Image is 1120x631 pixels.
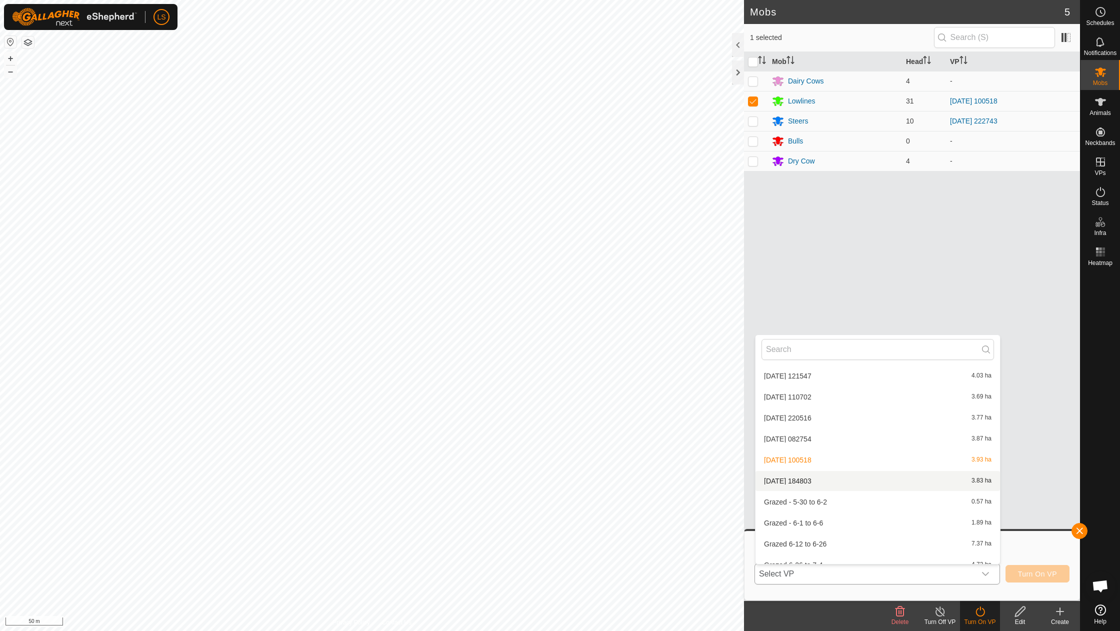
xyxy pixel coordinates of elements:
span: Grazed - 5-30 to 6-2 [764,498,827,505]
span: 3.93 ha [971,456,991,463]
span: [DATE] 082754 [764,435,811,442]
span: VPs [1094,170,1105,176]
span: 31 [906,97,914,105]
span: [DATE] 100518 [764,456,811,463]
button: + [4,52,16,64]
div: Open chat [1085,571,1115,601]
span: 7.37 ha [971,540,991,547]
li: Grazed - 5-30 to 6-2 [755,492,1000,512]
span: Select VP [755,564,975,584]
th: Mob [768,52,902,71]
span: 3.83 ha [971,477,991,484]
p-sorticon: Activate to sort [959,57,967,65]
span: 4.03 ha [971,372,991,379]
span: Delete [891,618,909,625]
input: Search [761,339,994,360]
button: – [4,65,16,77]
td: - [946,71,1080,91]
div: Lowlines [788,96,815,106]
li: 2025-09-27 100518 [755,450,1000,470]
span: [DATE] 184803 [764,477,811,484]
div: Steers [788,116,808,126]
span: 4.73 ha [971,561,991,568]
li: Grazed 6-12 to 6-26 [755,534,1000,554]
img: Gallagher Logo [12,8,137,26]
span: [DATE] 121547 [764,372,811,379]
div: Edit [1000,617,1040,626]
span: 3.77 ha [971,414,991,421]
div: Dairy Cows [788,76,824,86]
th: VP [946,52,1080,71]
td: - [946,131,1080,151]
span: Turn On VP [1018,570,1057,578]
span: 1 selected [750,32,934,43]
span: Heatmap [1088,260,1112,266]
span: Schedules [1086,20,1114,26]
td: - [946,151,1080,171]
span: 1.89 ha [971,519,991,526]
a: Contact Us [382,618,411,627]
span: 3.69 ha [971,393,991,400]
span: 4 [906,77,910,85]
span: [DATE] 110702 [764,393,811,400]
span: Animals [1089,110,1111,116]
span: Infra [1094,230,1106,236]
li: Grazed 6-26 to 7-4 [755,555,1000,575]
li: 2025-09-26 082754 [755,429,1000,449]
span: Neckbands [1085,140,1115,146]
p-sorticon: Activate to sort [758,57,766,65]
th: Head [902,52,946,71]
p-sorticon: Activate to sort [786,57,794,65]
p-sorticon: Activate to sort [923,57,931,65]
a: Privacy Policy [332,618,370,627]
a: [DATE] 222743 [950,117,997,125]
li: 2025-09-25 220516 [755,408,1000,428]
a: [DATE] 100518 [950,97,997,105]
span: 0 [906,137,910,145]
div: Create [1040,617,1080,626]
span: Mobs [1093,80,1107,86]
li: 2025-09-23 121547 [755,366,1000,386]
button: Reset Map [4,36,16,48]
div: dropdown trigger [975,564,995,584]
span: 0.57 ha [971,498,991,505]
div: Dry Cow [788,156,815,166]
span: 10 [906,117,914,125]
span: Grazed 6-26 to 7-4 [764,561,823,568]
span: Help [1094,618,1106,624]
span: Status [1091,200,1108,206]
input: Search (S) [934,27,1055,48]
span: Notifications [1084,50,1116,56]
span: [DATE] 220516 [764,414,811,421]
span: LS [157,12,165,22]
div: Turn Off VP [920,617,960,626]
span: Grazed - 6-1 to 6-6 [764,519,823,526]
button: Map Layers [22,36,34,48]
span: 5 [1064,4,1070,19]
li: Grazed - 6-1 to 6-6 [755,513,1000,533]
li: 2025-09-27 184803 [755,471,1000,491]
span: Grazed 6-12 to 6-26 [764,540,826,547]
a: Help [1080,600,1120,628]
li: 2025-09-24 110702 [755,387,1000,407]
h2: Mobs [750,6,1064,18]
div: Bulls [788,136,803,146]
span: 3.87 ha [971,435,991,442]
span: 4 [906,157,910,165]
button: Turn On VP [1005,565,1069,582]
div: Turn On VP [960,617,1000,626]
